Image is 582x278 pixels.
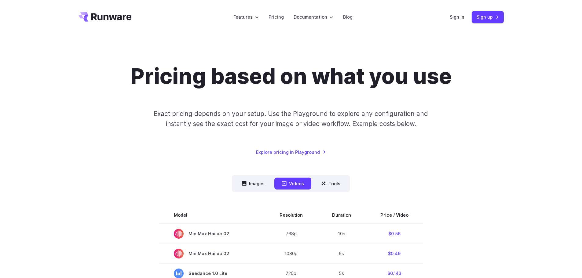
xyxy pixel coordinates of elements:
[317,224,366,244] td: 10s
[142,109,440,129] p: Exact pricing depends on your setup. Use the Playground to explore any configuration and instantl...
[265,207,317,224] th: Resolution
[366,244,423,263] td: $0.49
[130,63,452,89] h1: Pricing based on what you use
[265,244,317,263] td: 1080p
[256,149,326,156] a: Explore pricing in Playground
[450,13,464,20] a: Sign in
[159,207,265,224] th: Model
[79,12,132,22] a: Go to /
[265,224,317,244] td: 768p
[269,13,284,20] a: Pricing
[174,249,250,258] span: MiniMax Hailuo 02
[314,178,348,190] button: Tools
[317,244,366,263] td: 6s
[174,229,250,239] span: MiniMax Hailuo 02
[274,178,311,190] button: Videos
[233,13,259,20] label: Features
[343,13,353,20] a: Blog
[472,11,504,23] a: Sign up
[366,207,423,224] th: Price / Video
[317,207,366,224] th: Duration
[294,13,333,20] label: Documentation
[234,178,272,190] button: Images
[366,224,423,244] td: $0.56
